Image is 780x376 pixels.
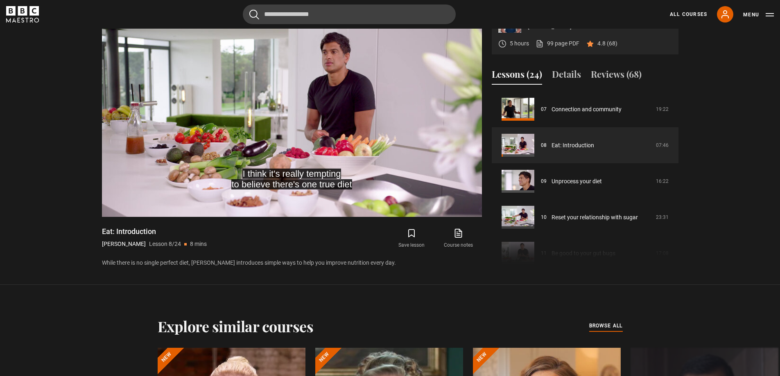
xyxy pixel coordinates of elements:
[102,240,146,248] p: [PERSON_NAME]
[589,322,623,330] span: browse all
[388,227,435,250] button: Save lesson
[591,68,642,85] button: Reviews (68)
[552,177,602,186] a: Unprocess your diet
[510,39,529,48] p: 5 hours
[492,68,542,85] button: Lessons (24)
[102,3,482,217] video-js: Video Player
[190,240,207,248] p: 8 mins
[552,105,622,114] a: Connection and community
[435,227,482,250] a: Course notes
[670,11,707,18] a: All Courses
[158,317,314,335] h2: Explore similar courses
[589,322,623,331] a: browse all
[552,213,638,222] a: Reset your relationship with sugar
[149,240,181,248] p: Lesson 8/24
[536,39,579,48] a: 99 page PDF
[249,9,259,20] button: Submit the search query
[552,68,581,85] button: Details
[102,227,207,236] h1: Eat: Introduction
[597,39,617,48] p: 4.8 (68)
[243,5,456,24] input: Search
[552,141,594,150] a: Eat: Introduction
[743,11,774,19] button: Toggle navigation
[6,6,39,23] svg: BBC Maestro
[102,259,482,267] p: While there is no single perfect diet, [PERSON_NAME] introduces simple ways to help you improve n...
